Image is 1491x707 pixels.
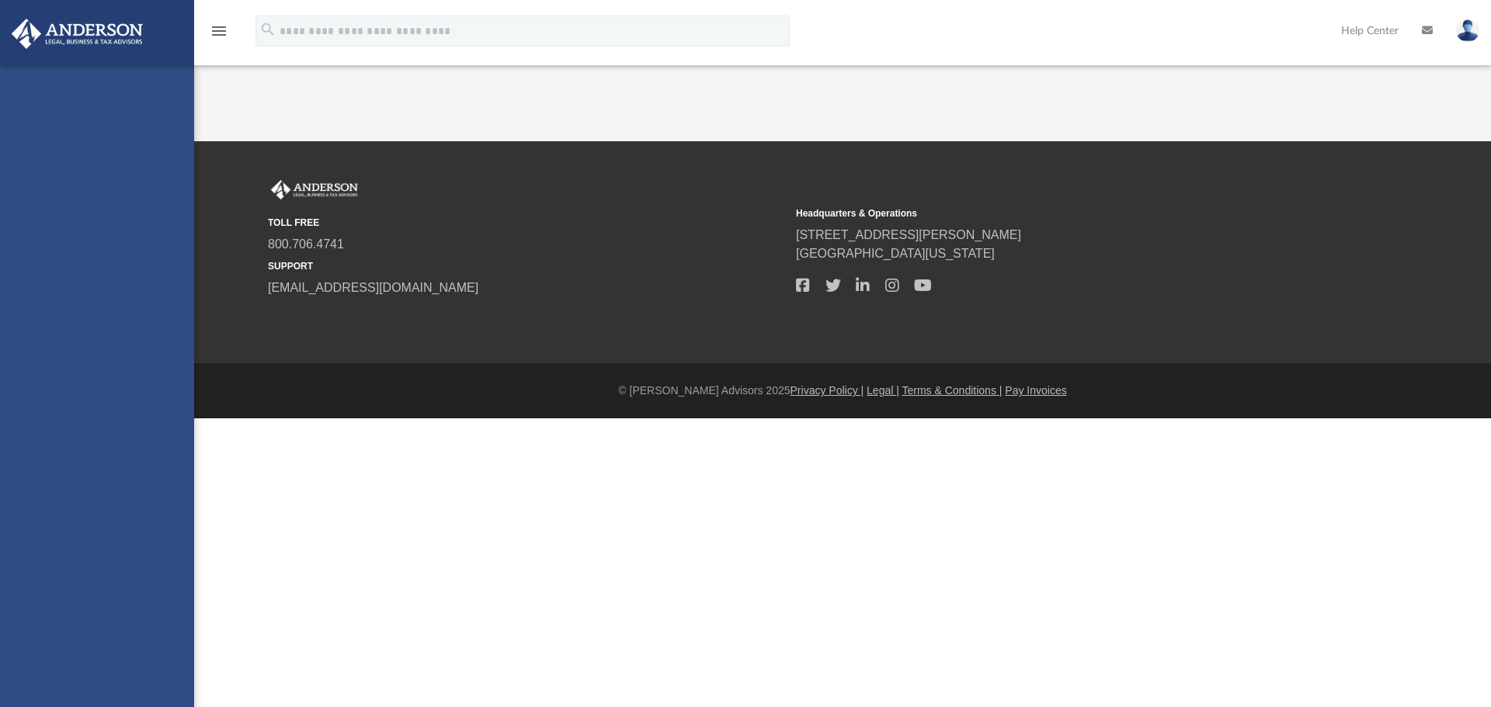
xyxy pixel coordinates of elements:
img: Anderson Advisors Platinum Portal [268,180,361,200]
a: 800.706.4741 [268,237,344,251]
a: Legal | [867,384,899,397]
div: © [PERSON_NAME] Advisors 2025 [194,383,1491,399]
i: menu [210,22,228,40]
a: [GEOGRAPHIC_DATA][US_STATE] [796,247,995,260]
img: Anderson Advisors Platinum Portal [7,19,148,49]
a: menu [210,29,228,40]
a: [EMAIL_ADDRESS][DOMAIN_NAME] [268,281,478,294]
small: TOLL FREE [268,216,785,230]
a: [STREET_ADDRESS][PERSON_NAME] [796,228,1021,241]
small: SUPPORT [268,259,785,273]
i: search [259,21,276,38]
img: User Pic [1456,19,1479,42]
a: Pay Invoices [1005,384,1066,397]
small: Headquarters & Operations [796,206,1313,220]
a: Privacy Policy | [791,384,864,397]
a: Terms & Conditions | [902,384,1003,397]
